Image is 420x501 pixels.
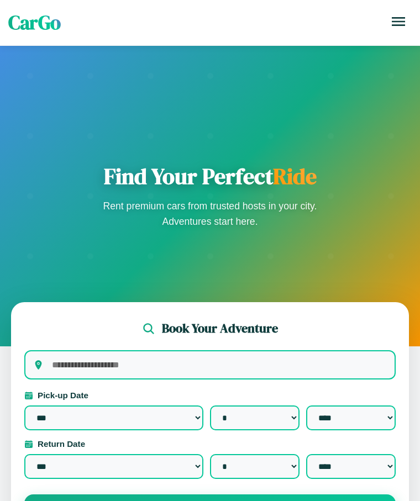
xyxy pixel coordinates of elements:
span: Ride [273,161,317,191]
label: Pick-up Date [24,391,396,400]
span: CarGo [8,9,61,36]
h2: Book Your Adventure [162,320,278,337]
p: Rent premium cars from trusted hosts in your city. Adventures start here. [99,198,321,229]
h1: Find Your Perfect [99,163,321,189]
label: Return Date [24,439,396,449]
